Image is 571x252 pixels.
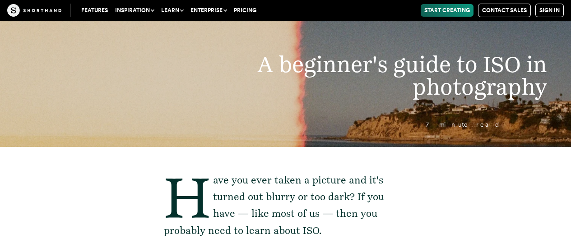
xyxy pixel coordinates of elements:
[111,4,158,17] button: Inspiration
[7,4,61,17] img: The Craft
[421,4,474,17] a: Start Creating
[535,4,564,17] a: Sign in
[239,53,565,98] h1: A beginner's guide to ISO in photography
[187,4,230,17] button: Enterprise
[52,121,519,128] p: 7 minute read
[164,172,408,239] p: Have you ever taken a picture and it's turned out blurry or too dark? If you have — like most of ...
[78,4,111,17] a: Features
[478,4,531,17] a: Contact Sales
[158,4,187,17] button: Learn
[230,4,260,17] a: Pricing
